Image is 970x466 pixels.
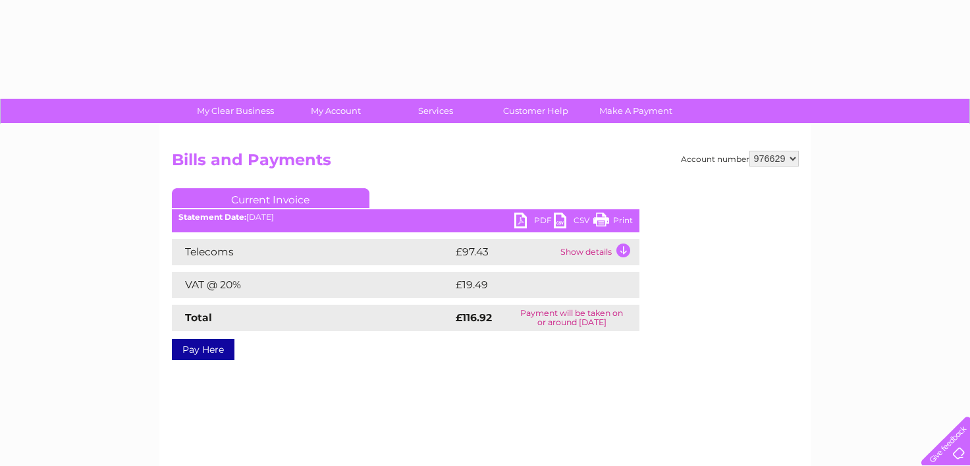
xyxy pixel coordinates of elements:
[456,311,492,324] strong: £116.92
[557,239,639,265] td: Show details
[581,99,690,123] a: Make A Payment
[172,213,639,222] div: [DATE]
[593,213,633,232] a: Print
[172,151,799,176] h2: Bills and Payments
[172,272,452,298] td: VAT @ 20%
[514,213,554,232] a: PDF
[452,239,557,265] td: £97.43
[481,99,590,123] a: Customer Help
[504,305,639,331] td: Payment will be taken on or around [DATE]
[381,99,490,123] a: Services
[554,213,593,232] a: CSV
[185,311,212,324] strong: Total
[172,339,234,360] a: Pay Here
[452,272,612,298] td: £19.49
[281,99,390,123] a: My Account
[172,188,369,208] a: Current Invoice
[181,99,290,123] a: My Clear Business
[178,212,246,222] b: Statement Date:
[172,239,452,265] td: Telecoms
[681,151,799,167] div: Account number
